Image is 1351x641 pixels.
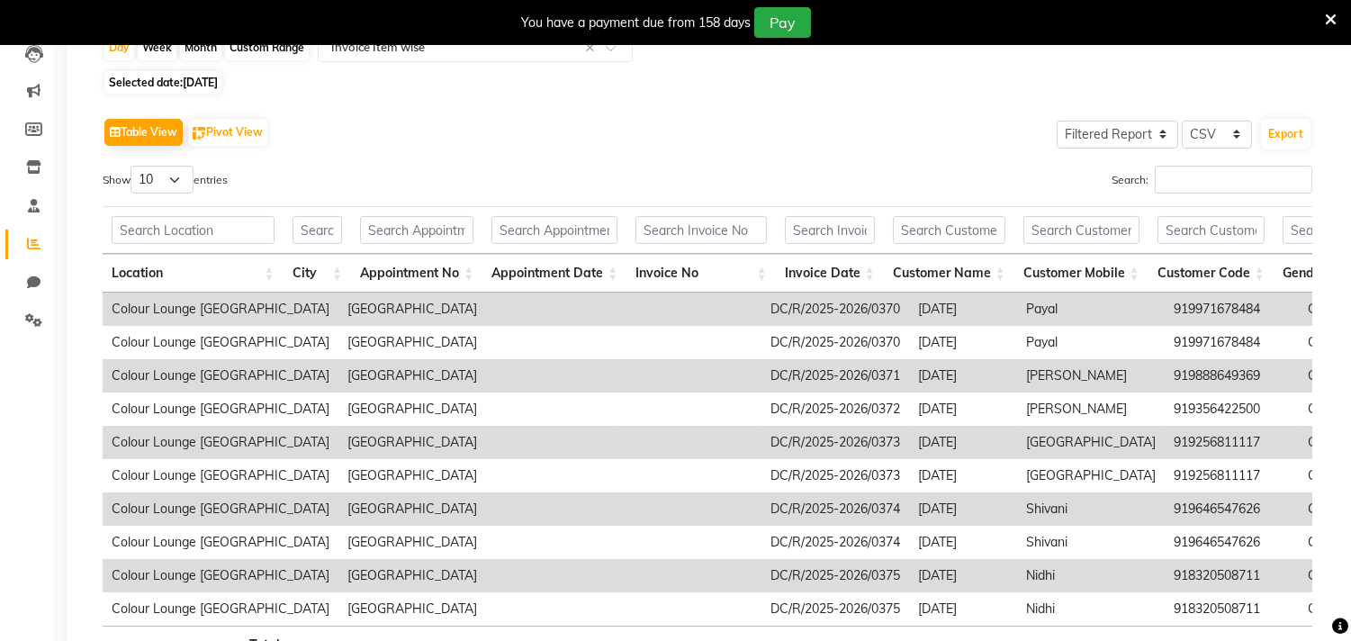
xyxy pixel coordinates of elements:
[1017,426,1165,459] td: [GEOGRAPHIC_DATA]
[338,293,486,326] td: [GEOGRAPHIC_DATA]
[104,119,183,146] button: Table View
[521,14,751,32] div: You have a payment due from 158 days
[103,559,338,592] td: Colour Lounge [GEOGRAPHIC_DATA]
[909,393,1017,426] td: [DATE]
[1165,326,1299,359] td: 919971678484
[104,35,134,60] div: Day
[776,254,884,293] th: Invoice Date: activate to sort column ascending
[909,293,1017,326] td: [DATE]
[1017,526,1165,559] td: Shivani
[103,459,338,492] td: Colour Lounge [GEOGRAPHIC_DATA]
[1165,426,1299,459] td: 919256811117
[104,71,222,94] span: Selected date:
[103,393,338,426] td: Colour Lounge [GEOGRAPHIC_DATA]
[193,127,206,140] img: pivot.png
[893,216,1005,244] input: Search Customer Name
[1017,393,1165,426] td: [PERSON_NAME]
[1157,216,1265,244] input: Search Customer Code
[103,293,338,326] td: Colour Lounge [GEOGRAPHIC_DATA]
[351,254,482,293] th: Appointment No: activate to sort column ascending
[1017,592,1165,626] td: Nidhi
[909,492,1017,526] td: [DATE]
[1017,293,1165,326] td: Payal
[626,254,775,293] th: Invoice No: activate to sort column ascending
[338,426,486,459] td: [GEOGRAPHIC_DATA]
[338,459,486,492] td: [GEOGRAPHIC_DATA]
[183,76,218,89] span: [DATE]
[103,492,338,526] td: Colour Lounge [GEOGRAPHIC_DATA]
[761,526,909,559] td: DC/R/2025-2026/0374
[225,35,309,60] div: Custom Range
[491,216,617,244] input: Search Appointment Date
[103,426,338,459] td: Colour Lounge [GEOGRAPHIC_DATA]
[635,216,766,244] input: Search Invoice No
[1165,592,1299,626] td: 918320508711
[103,326,338,359] td: Colour Lounge [GEOGRAPHIC_DATA]
[1148,254,1274,293] th: Customer Code: activate to sort column ascending
[1165,459,1299,492] td: 919256811117
[909,592,1017,626] td: [DATE]
[103,526,338,559] td: Colour Lounge [GEOGRAPHIC_DATA]
[585,39,600,58] span: Clear all
[1165,359,1299,393] td: 919888649369
[188,119,267,146] button: Pivot View
[338,492,486,526] td: [GEOGRAPHIC_DATA]
[180,35,221,60] div: Month
[1165,559,1299,592] td: 918320508711
[761,293,909,326] td: DC/R/2025-2026/0370
[1017,492,1165,526] td: Shivani
[909,559,1017,592] td: [DATE]
[1165,393,1299,426] td: 919356422500
[338,393,486,426] td: [GEOGRAPHIC_DATA]
[909,326,1017,359] td: [DATE]
[103,359,338,393] td: Colour Lounge [GEOGRAPHIC_DATA]
[1017,359,1165,393] td: [PERSON_NAME]
[785,216,875,244] input: Search Invoice Date
[103,166,228,194] label: Show entries
[131,166,194,194] select: Showentries
[1017,559,1165,592] td: Nidhi
[338,592,486,626] td: [GEOGRAPHIC_DATA]
[909,459,1017,492] td: [DATE]
[1112,166,1312,194] label: Search:
[761,559,909,592] td: DC/R/2025-2026/0375
[1283,216,1340,244] input: Search Gender
[761,326,909,359] td: DC/R/2025-2026/0370
[761,459,909,492] td: DC/R/2025-2026/0373
[1017,326,1165,359] td: Payal
[103,254,284,293] th: Location: activate to sort column ascending
[1165,526,1299,559] td: 919646547626
[909,426,1017,459] td: [DATE]
[1261,119,1310,149] button: Export
[284,254,352,293] th: City: activate to sort column ascending
[482,254,626,293] th: Appointment Date: activate to sort column ascending
[1017,459,1165,492] td: [GEOGRAPHIC_DATA]
[909,359,1017,393] td: [DATE]
[138,35,176,60] div: Week
[112,216,275,244] input: Search Location
[761,592,909,626] td: DC/R/2025-2026/0375
[1023,216,1139,244] input: Search Customer Mobile
[761,426,909,459] td: DC/R/2025-2026/0373
[1165,293,1299,326] td: 919971678484
[1014,254,1148,293] th: Customer Mobile: activate to sort column ascending
[338,559,486,592] td: [GEOGRAPHIC_DATA]
[103,592,338,626] td: Colour Lounge [GEOGRAPHIC_DATA]
[1155,166,1312,194] input: Search:
[909,526,1017,559] td: [DATE]
[338,326,486,359] td: [GEOGRAPHIC_DATA]
[761,492,909,526] td: DC/R/2025-2026/0374
[761,393,909,426] td: DC/R/2025-2026/0372
[1274,254,1349,293] th: Gender: activate to sort column ascending
[338,359,486,393] td: [GEOGRAPHIC_DATA]
[293,216,343,244] input: Search City
[754,7,811,38] button: Pay
[360,216,473,244] input: Search Appointment No
[338,526,486,559] td: [GEOGRAPHIC_DATA]
[1165,492,1299,526] td: 919646547626
[761,359,909,393] td: DC/R/2025-2026/0371
[884,254,1014,293] th: Customer Name: activate to sort column ascending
